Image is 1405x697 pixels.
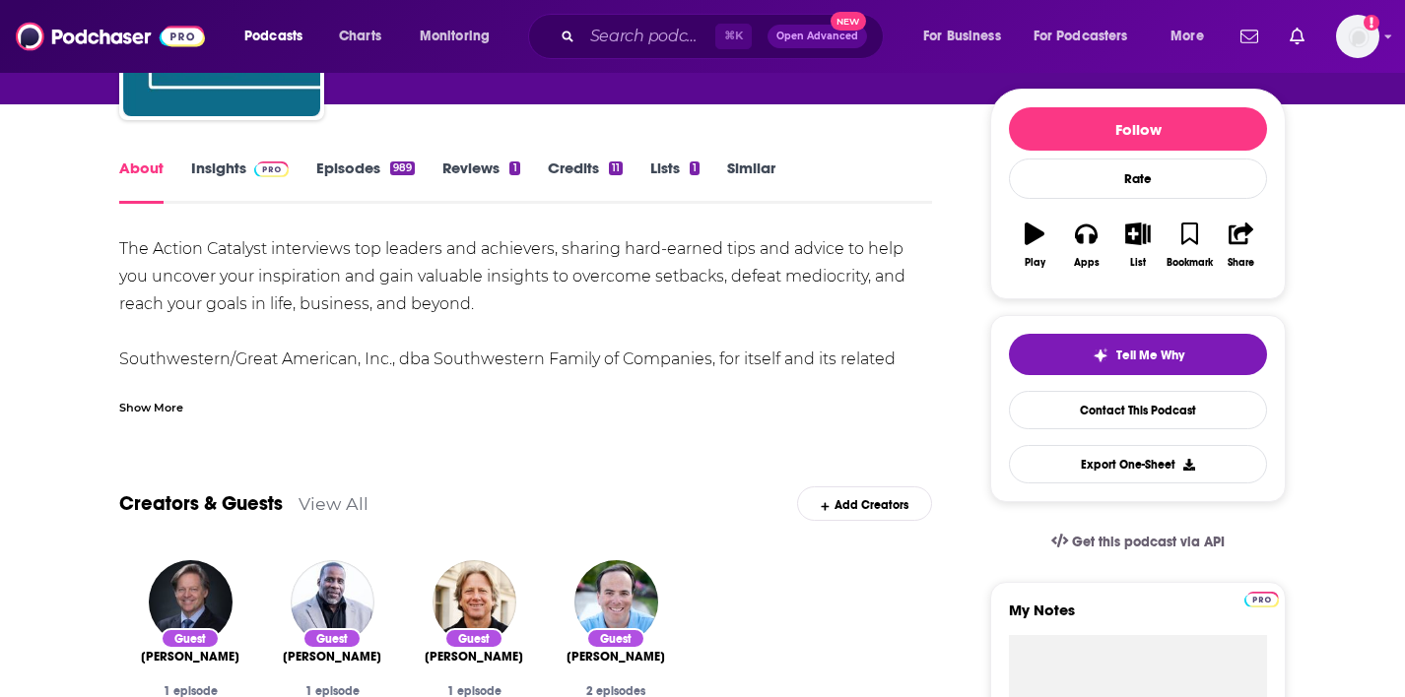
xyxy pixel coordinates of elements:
div: Share [1228,257,1254,269]
svg: Add a profile image [1364,15,1379,31]
div: Add Creators [797,486,932,521]
span: Tell Me Why [1116,348,1184,363]
a: Get this podcast via API [1036,518,1240,566]
span: [PERSON_NAME] [141,649,239,665]
button: Follow [1009,107,1267,151]
a: Similar [727,158,775,204]
a: Reviews1 [442,158,519,204]
img: Marty Strong [149,560,233,644]
div: Guest [161,628,220,649]
a: Credits11 [548,158,623,204]
img: tell me why sparkle [1093,348,1108,363]
button: Bookmark [1164,210,1215,281]
button: open menu [909,21,1026,52]
div: 1 [509,161,519,175]
span: [PERSON_NAME] [567,649,665,665]
img: John Nemo [574,560,658,644]
div: 1 [690,161,700,175]
span: Get this podcast via API [1072,534,1225,550]
a: John Nemo [567,649,665,665]
span: New [831,12,866,31]
div: Search podcasts, credits, & more... [547,14,903,59]
div: Guest [444,628,503,649]
button: Show profile menu [1336,15,1379,58]
button: Apps [1060,210,1111,281]
button: open menu [1157,21,1229,52]
img: Dacher Keltner [433,560,516,644]
span: [PERSON_NAME] [283,649,381,665]
div: Rate [1009,158,1267,199]
a: Lists1 [650,158,700,204]
img: Podchaser - Follow, Share and Rate Podcasts [16,18,205,55]
a: InsightsPodchaser Pro [191,158,289,204]
button: tell me why sparkleTell Me Why [1009,334,1267,375]
span: More [1171,23,1204,50]
a: Pro website [1244,589,1279,607]
a: View All [299,493,368,514]
span: Podcasts [244,23,302,50]
span: [PERSON_NAME] [425,649,523,665]
button: open menu [231,21,328,52]
div: Apps [1074,257,1100,269]
span: For Business [923,23,1001,50]
div: List [1130,257,1146,269]
div: Play [1025,257,1045,269]
button: Play [1009,210,1060,281]
img: Podchaser Pro [254,161,289,177]
label: My Notes [1009,601,1267,635]
a: Dacher Keltner [425,649,523,665]
a: About [119,158,164,204]
a: Marty Strong [141,649,239,665]
button: open menu [406,21,515,52]
img: User Profile [1336,15,1379,58]
a: Creators & Guests [119,491,283,516]
img: Shawn Harper [291,560,374,644]
button: Export One-Sheet [1009,445,1267,483]
input: Search podcasts, credits, & more... [582,21,715,52]
a: Episodes989 [316,158,415,204]
div: 11 [609,161,623,175]
span: Open Advanced [776,32,858,41]
span: For Podcasters [1034,23,1128,50]
img: Podchaser Pro [1244,592,1279,607]
div: The Action Catalyst interviews top leaders and achievers, sharing hard-earned tips and advice to ... [119,235,932,428]
a: Show notifications dropdown [1233,20,1266,53]
button: List [1112,210,1164,281]
span: Logged in as megcassidy [1336,15,1379,58]
button: open menu [1021,21,1157,52]
div: Bookmark [1167,257,1213,269]
button: Share [1216,210,1267,281]
span: ⌘ K [715,24,752,49]
div: Guest [586,628,645,649]
a: Contact This Podcast [1009,391,1267,429]
a: Show notifications dropdown [1282,20,1312,53]
a: Charts [326,21,393,52]
div: Guest [302,628,362,649]
a: Shawn Harper [283,649,381,665]
span: Monitoring [420,23,490,50]
button: Open AdvancedNew [768,25,867,48]
span: Charts [339,23,381,50]
div: 989 [390,161,415,175]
